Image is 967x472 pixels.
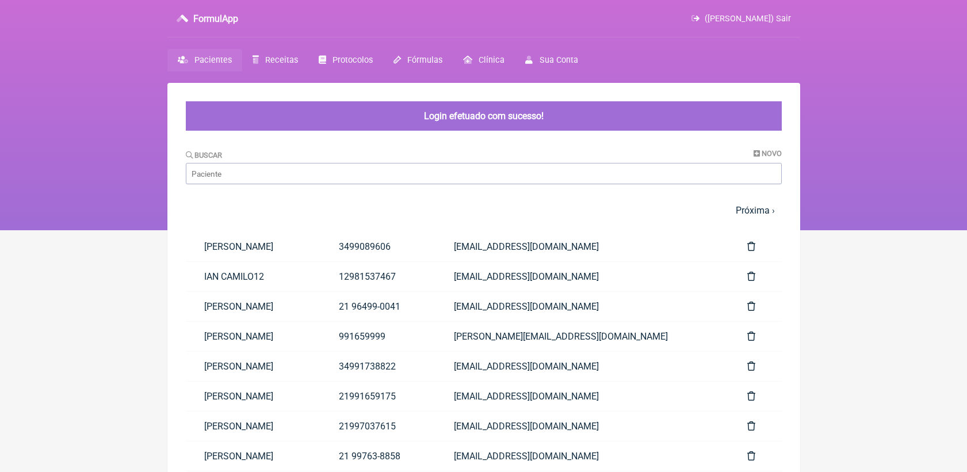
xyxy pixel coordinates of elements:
[186,292,320,321] a: [PERSON_NAME]
[186,441,320,471] a: [PERSON_NAME]
[193,13,238,24] h3: FormulApp
[320,262,435,291] a: 12981537467
[194,55,232,65] span: Pacientes
[320,352,435,381] a: 34991738822
[435,232,729,261] a: [EMAIL_ADDRESS][DOMAIN_NAME]
[186,412,320,441] a: [PERSON_NAME]
[754,149,782,158] a: Novo
[407,55,442,65] span: Fórmulas
[186,262,320,291] a: IAN CAMILO12
[186,101,782,131] div: Login efetuado com sucesso!
[435,382,729,411] a: [EMAIL_ADDRESS][DOMAIN_NAME]
[320,232,435,261] a: 3499089606
[320,441,435,471] a: 21 99763-8858
[435,352,729,381] a: [EMAIL_ADDRESS][DOMAIN_NAME]
[435,292,729,321] a: [EMAIL_ADDRESS][DOMAIN_NAME]
[320,322,435,351] a: 991659999
[167,49,242,71] a: Pacientes
[242,49,308,71] a: Receitas
[736,205,775,216] a: Próxima ›
[186,151,223,159] label: Buscar
[705,14,791,24] span: ([PERSON_NAME]) Sair
[186,352,320,381] a: [PERSON_NAME]
[186,322,320,351] a: [PERSON_NAME]
[453,49,515,71] a: Clínica
[186,163,782,184] input: Paciente
[435,412,729,441] a: [EMAIL_ADDRESS][DOMAIN_NAME]
[320,292,435,321] a: 21 96499-0041
[265,55,298,65] span: Receitas
[308,49,383,71] a: Protocolos
[320,382,435,411] a: 21991659175
[186,232,320,261] a: [PERSON_NAME]
[435,441,729,471] a: [EMAIL_ADDRESS][DOMAIN_NAME]
[383,49,453,71] a: Fórmulas
[435,322,729,351] a: [PERSON_NAME][EMAIL_ADDRESS][DOMAIN_NAME]
[332,55,373,65] span: Protocolos
[479,55,504,65] span: Clínica
[762,149,782,158] span: Novo
[435,262,729,291] a: [EMAIL_ADDRESS][DOMAIN_NAME]
[540,55,578,65] span: Sua Conta
[320,412,435,441] a: 21997037615
[186,198,782,223] nav: pager
[691,14,790,24] a: ([PERSON_NAME]) Sair
[186,382,320,411] a: [PERSON_NAME]
[515,49,588,71] a: Sua Conta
